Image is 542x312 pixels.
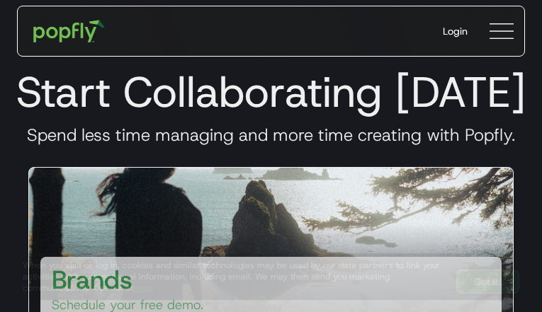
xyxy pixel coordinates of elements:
div: Login [443,24,468,38]
a: home [23,10,115,52]
a: Login [431,13,479,50]
h1: Start Collaborating [DATE] [11,67,531,117]
h3: Spend less time managing and more time creating with Popfly. [11,125,531,146]
div: When you visit or log in, cookies and similar technologies may be used by our data partners to li... [23,260,445,294]
a: Got It! [456,270,519,294]
a: here [133,282,151,294]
